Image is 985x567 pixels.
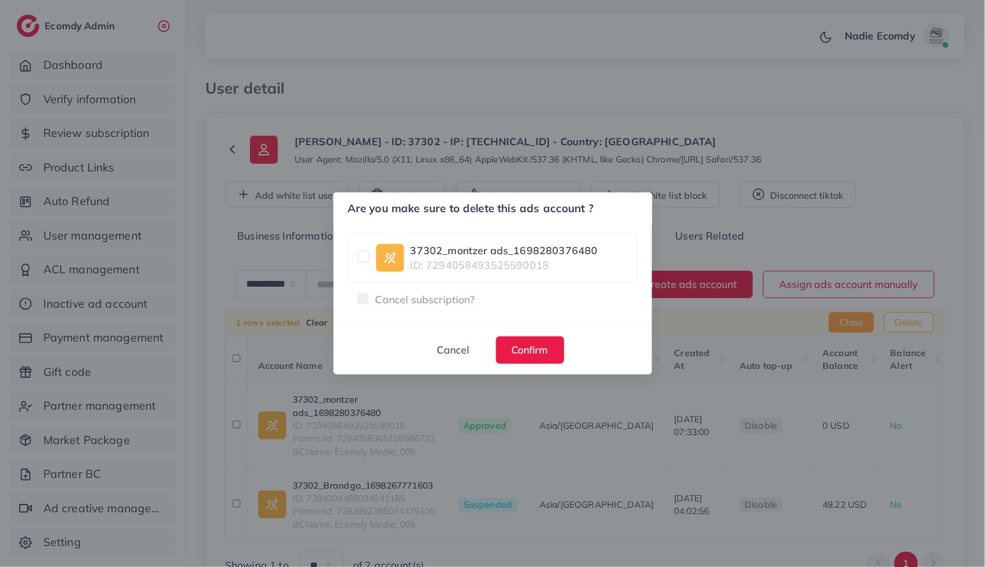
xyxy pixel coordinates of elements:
[411,243,598,258] a: 37302_montzer ads_1698280376480
[512,343,548,356] span: Confirm
[376,292,475,307] span: Cancel subscription?
[421,336,486,364] button: Cancel
[496,336,564,364] button: Confirm
[411,258,598,273] span: ID: 7294058493525590018
[376,244,404,272] img: ic-ad-info.7fc67b75.svg
[347,201,594,217] h5: Are you make sure to delete this ads account ?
